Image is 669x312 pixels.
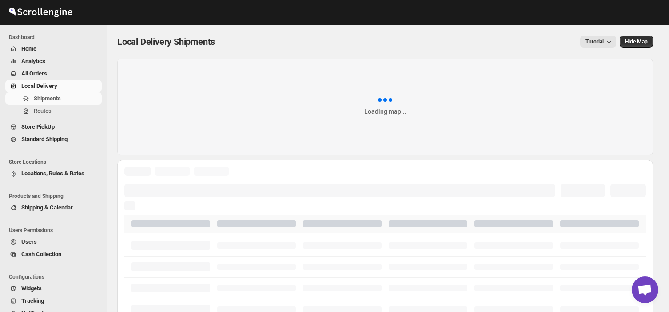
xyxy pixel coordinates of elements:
span: Configurations [9,273,102,280]
button: Users [5,236,102,248]
a: Open chat [632,276,658,303]
button: Map action label [620,36,653,48]
span: Local Delivery Shipments [117,36,215,47]
button: Cash Collection [5,248,102,261]
span: Widgets [21,285,42,292]
span: All Orders [21,70,47,77]
span: Cash Collection [21,251,61,257]
button: All Orders [5,67,102,80]
span: Store Locations [9,158,102,166]
button: Routes [5,105,102,117]
span: Shipping & Calendar [21,204,73,211]
button: Home [5,43,102,55]
button: Widgets [5,282,102,295]
span: Products and Shipping [9,193,102,200]
button: Shipping & Calendar [5,201,102,214]
span: Locations, Rules & Rates [21,170,84,177]
button: Shipments [5,92,102,105]
span: Hide Map [625,38,648,45]
div: Loading map... [364,107,406,116]
span: Tutorial [585,39,604,45]
span: Store PickUp [21,123,55,130]
span: Local Delivery [21,83,57,89]
span: Users Permissions [9,227,102,234]
span: Tracking [21,297,44,304]
button: Locations, Rules & Rates [5,167,102,180]
button: Tutorial [580,36,616,48]
span: Home [21,45,36,52]
span: Standard Shipping [21,136,68,142]
button: Analytics [5,55,102,67]
span: Routes [34,107,52,114]
button: Tracking [5,295,102,307]
span: Users [21,238,37,245]
span: Analytics [21,58,45,64]
span: Shipments [34,95,61,102]
span: Dashboard [9,34,102,41]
